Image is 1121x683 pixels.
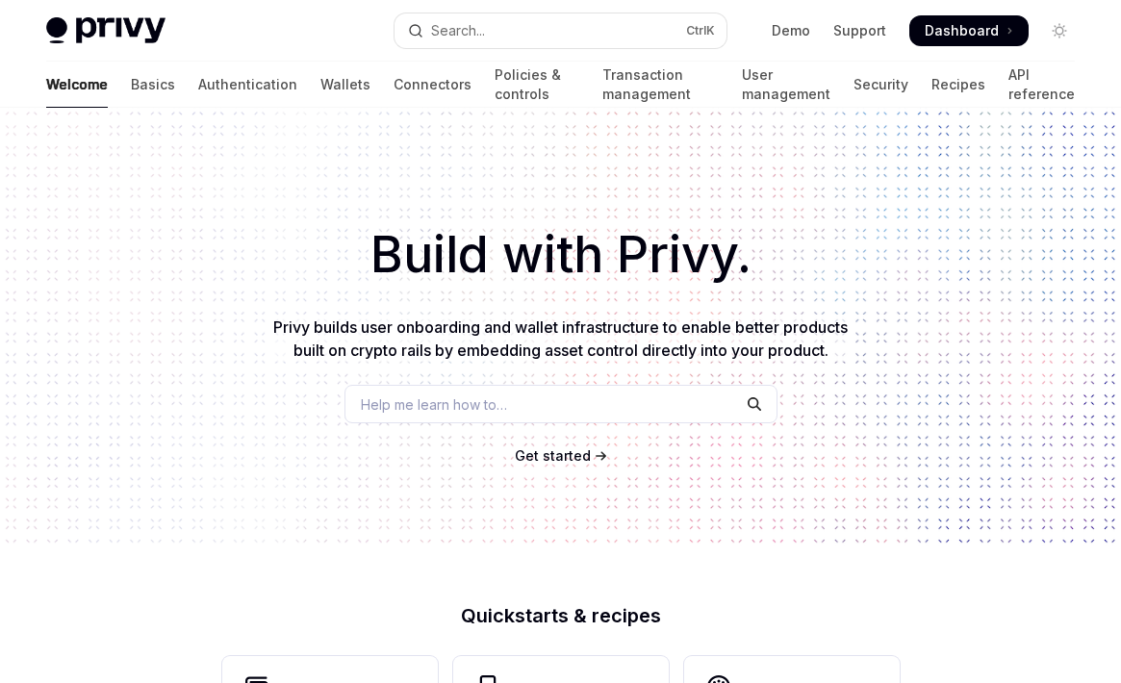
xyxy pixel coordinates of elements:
a: Get started [515,446,591,466]
a: Authentication [198,62,297,108]
a: Dashboard [909,15,1029,46]
a: Wallets [320,62,370,108]
h2: Quickstarts & recipes [222,606,900,625]
a: Welcome [46,62,108,108]
button: Open search [395,13,727,48]
a: Transaction management [602,62,719,108]
h1: Build with Privy. [31,217,1090,292]
a: Basics [131,62,175,108]
span: Ctrl K [686,23,715,38]
span: Dashboard [925,21,999,40]
img: light logo [46,17,166,44]
a: Recipes [931,62,985,108]
a: Support [833,21,886,40]
a: User management [742,62,830,108]
div: Search... [431,19,485,42]
a: Demo [772,21,810,40]
span: Privy builds user onboarding and wallet infrastructure to enable better products built on crypto ... [273,317,848,360]
span: Help me learn how to… [361,394,507,415]
a: Connectors [394,62,471,108]
a: API reference [1008,62,1075,108]
a: Security [853,62,908,108]
button: Toggle dark mode [1044,15,1075,46]
a: Policies & controls [495,62,579,108]
span: Get started [515,447,591,464]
